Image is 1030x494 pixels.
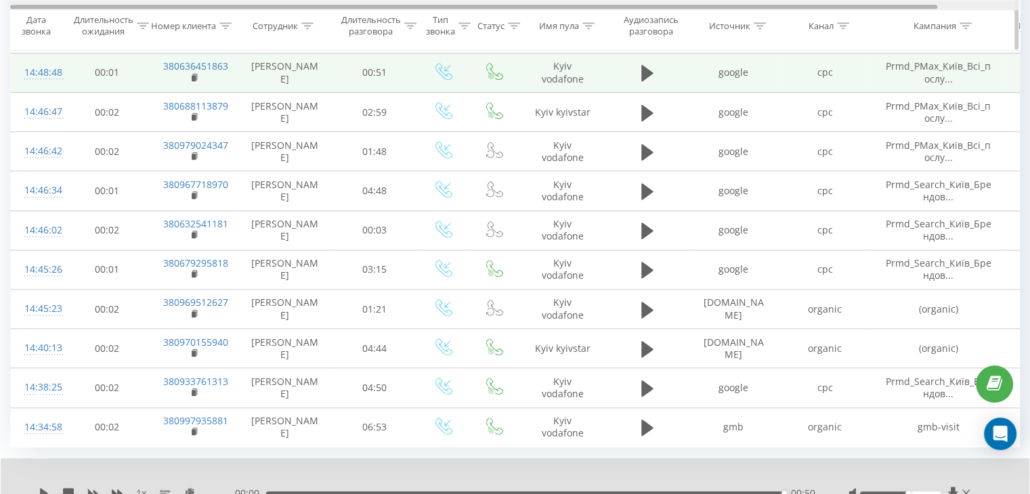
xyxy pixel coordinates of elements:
a: 380679295818 [163,256,228,269]
td: Kyiv vodafone [519,250,607,289]
span: Prmd_Search_Київ_Брендов... [886,178,991,203]
div: 14:34:58 [24,414,51,441]
div: 14:45:26 [24,256,51,283]
td: [PERSON_NAME] [238,53,332,92]
td: 00:02 [65,407,150,447]
td: 00:02 [65,210,150,250]
td: 00:02 [65,329,150,368]
td: Kyiv vodafone [519,290,607,329]
div: Канал [809,20,834,31]
a: 380969512627 [163,296,228,309]
td: google [688,132,779,171]
div: Дата звонка [11,14,61,37]
td: cpc [779,210,871,250]
div: Номер клиента [151,20,216,31]
div: 14:46:47 [24,99,51,125]
td: cpc [779,93,871,132]
td: 00:01 [65,250,150,289]
td: [PERSON_NAME] [238,132,332,171]
div: 14:40:13 [24,335,51,361]
td: [PERSON_NAME] [238,171,332,210]
div: Статус [477,20,505,31]
td: (organic) [871,329,1006,368]
td: 00:01 [65,53,150,92]
td: 00:51 [332,53,417,92]
div: 14:46:42 [24,138,51,164]
a: 380979024347 [163,139,228,152]
td: 01:48 [332,132,417,171]
td: cpc [779,53,871,92]
td: 00:02 [65,368,150,407]
td: [PERSON_NAME] [238,250,332,289]
td: organic [779,290,871,329]
td: 01:21 [332,290,417,329]
div: Имя пула [539,20,579,31]
td: organic [779,407,871,447]
td: google [688,171,779,210]
td: 00:03 [332,210,417,250]
a: 380688113879 [163,99,228,112]
td: google [688,210,779,250]
a: 380632541181 [163,217,228,230]
div: Источник [709,20,750,31]
td: 04:44 [332,329,417,368]
span: Prmd_Search_Київ_Брендов... [886,256,991,282]
td: [DOMAIN_NAME] [688,290,779,329]
div: 14:38:25 [24,374,51,401]
td: 00:02 [65,93,150,132]
span: Prmd_Search_Київ_Брендов... [886,375,991,400]
td: google [688,250,779,289]
td: Kyiv vodafone [519,407,607,447]
span: Prmd_PMax_Київ_Всі_послу... [886,99,991,125]
td: 00:02 [65,132,150,171]
td: [PERSON_NAME] [238,368,332,407]
td: cpc [779,250,871,289]
a: 380970155940 [163,336,228,349]
td: gmb-visit [871,407,1006,447]
span: Prmd_PMax_Київ_Всі_послу... [886,139,991,164]
td: [PERSON_NAME] [238,329,332,368]
div: Open Intercom Messenger [984,418,1016,450]
td: 04:48 [332,171,417,210]
td: [DOMAIN_NAME] [688,329,779,368]
td: cpc [779,171,871,210]
div: Сотрудник [253,20,298,31]
td: 04:50 [332,368,417,407]
td: [PERSON_NAME] [238,407,332,447]
div: 14:48:48 [24,60,51,86]
div: Тип звонка [426,14,455,37]
a: 380933761313 [163,375,228,388]
td: Kyiv vodafone [519,210,607,250]
a: 380636451863 [163,60,228,72]
td: 02:59 [332,93,417,132]
div: 14:46:02 [24,217,51,244]
td: cpc [779,368,871,407]
td: 03:15 [332,250,417,289]
td: 00:02 [65,290,150,329]
div: Кампания [914,20,956,31]
td: Kyiv kyivstar [519,93,607,132]
td: google [688,368,779,407]
td: Kyiv vodafone [519,171,607,210]
div: 14:45:23 [24,296,51,322]
td: 00:01 [65,171,150,210]
a: 380997935881 [163,414,228,427]
td: google [688,93,779,132]
td: cpc [779,132,871,171]
div: Длительность разговора [341,14,401,37]
td: Kyiv vodafone [519,53,607,92]
td: Kyiv vodafone [519,132,607,171]
td: [PERSON_NAME] [238,93,332,132]
a: 380967718970 [163,178,228,191]
td: 06:53 [332,407,417,447]
td: (organic) [871,290,1006,329]
span: Prmd_Search_Київ_Брендов... [886,217,991,242]
td: Kyiv kyivstar [519,329,607,368]
td: google [688,53,779,92]
td: [PERSON_NAME] [238,210,332,250]
td: organic [779,329,871,368]
span: Prmd_PMax_Київ_Всі_послу... [886,60,991,85]
div: Аудиозапись разговора [618,14,684,37]
td: gmb [688,407,779,447]
td: Kyiv vodafone [519,368,607,407]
